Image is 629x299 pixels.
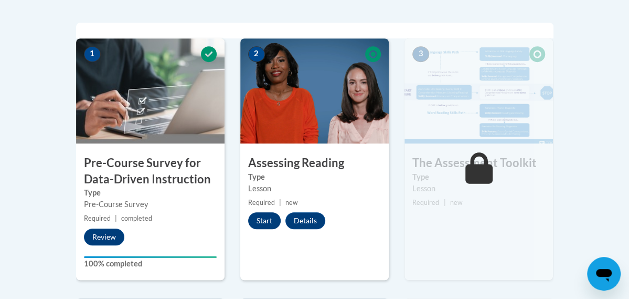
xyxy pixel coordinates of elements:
[248,212,281,229] button: Start
[248,199,275,207] span: Required
[412,199,439,207] span: Required
[412,183,545,194] div: Lesson
[76,38,225,143] img: Course Image
[404,38,553,143] img: Course Image
[248,171,381,183] label: Type
[279,199,281,207] span: |
[240,38,389,143] img: Course Image
[115,214,117,222] span: |
[84,258,217,270] label: 100% completed
[76,155,225,188] h3: Pre-Course Survey for Data-Driven Instruction
[84,187,217,199] label: Type
[84,214,111,222] span: Required
[248,46,265,62] span: 2
[412,171,545,183] label: Type
[285,212,325,229] button: Details
[412,46,429,62] span: 3
[450,199,463,207] span: new
[248,183,381,194] div: Lesson
[84,46,101,62] span: 1
[84,199,217,210] div: Pre-Course Survey
[587,257,621,291] iframe: Button to launch messaging window
[404,155,553,171] h3: The Assessment Toolkit
[285,199,298,207] span: new
[443,199,445,207] span: |
[84,229,124,245] button: Review
[84,256,217,258] div: Your progress
[121,214,152,222] span: completed
[240,155,389,171] h3: Assessing Reading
